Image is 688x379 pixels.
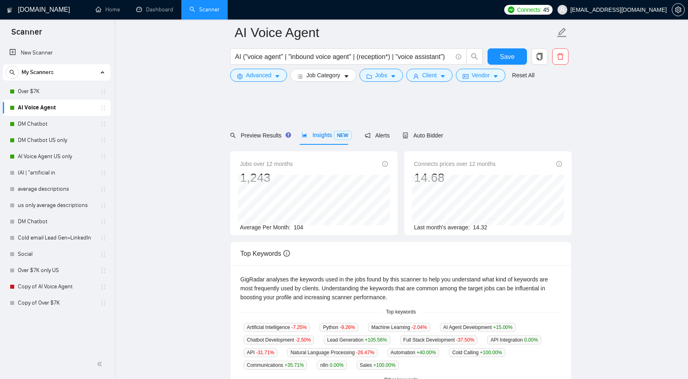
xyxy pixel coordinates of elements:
span: folder [366,73,372,79]
span: delete [553,53,568,60]
span: holder [100,267,107,274]
span: Cold Calling [449,348,505,357]
a: Cold email Lead Gen+LinkedIn [18,230,95,246]
a: (AI | "artificial in [18,165,95,181]
button: folderJobscaret-down [359,69,403,82]
span: Jobs over 12 months [240,159,293,168]
span: -31.71 % [256,350,274,355]
span: holder [100,202,107,209]
span: holder [100,251,107,257]
a: searchScanner [189,6,220,13]
a: Social [18,246,95,262]
span: edit [557,27,567,38]
a: DM Chatbot [18,116,95,132]
a: AI Voice Agent [18,100,95,116]
span: -2.50 % [295,337,311,343]
span: Machine Learning [368,323,430,332]
span: n8n [317,361,346,370]
button: userClientcaret-down [406,69,453,82]
span: idcard [463,73,468,79]
button: search [6,66,19,79]
a: average descriptions [18,181,95,197]
span: Last month's average: [414,224,470,231]
a: New Scanner [9,45,104,61]
span: robot [403,133,408,138]
span: holder [100,235,107,241]
span: Average Per Month: [240,224,290,231]
span: caret-down [344,73,349,79]
span: Connects: [517,5,541,14]
span: holder [100,218,107,225]
a: Over $7K [18,83,95,100]
span: API [244,348,277,357]
span: setting [672,7,684,13]
button: barsJob Categorycaret-down [290,69,356,82]
span: AI Agent Development [440,323,516,332]
span: Communications [244,361,307,370]
span: +40.00 % [417,350,436,355]
span: setting [237,73,243,79]
span: user [560,7,565,13]
span: +100.00 % [480,350,502,355]
span: holder [100,137,107,144]
a: DM Chatbot [18,213,95,230]
span: 45 [543,5,549,14]
span: caret-down [493,73,499,79]
span: Natural Language Processing [287,348,377,357]
span: Automation [388,348,440,357]
span: search [467,53,482,60]
div: GigRadar analyses the keywords used in the jobs found by this scanner to help you understand what... [240,275,562,302]
span: Scanner [5,26,48,43]
a: us only average descriptions [18,197,95,213]
span: Auto Bidder [403,132,443,139]
span: double-left [97,360,105,368]
span: +100.00 % [373,362,395,368]
a: Over $7K only US [18,262,95,279]
button: settingAdvancedcaret-down [230,69,287,82]
li: New Scanner [3,45,111,61]
span: Advanced [246,71,271,80]
span: holder [100,186,107,192]
span: search [6,70,18,75]
span: Job Category [306,71,340,80]
span: holder [100,153,107,160]
span: holder [100,121,107,127]
a: Copy of Over $7K [18,295,95,311]
span: 14.32 [473,224,487,231]
span: caret-down [274,73,280,79]
img: upwork-logo.png [508,7,514,13]
span: search [230,133,236,138]
span: holder [100,300,107,306]
span: info-circle [456,54,461,59]
button: search [466,48,483,65]
div: 14.68 [414,170,496,185]
span: Client [422,71,437,80]
span: holder [100,283,107,290]
span: My Scanners [22,64,54,81]
button: copy [531,48,548,65]
input: Scanner name... [235,22,555,43]
iframe: Intercom live chat [660,351,680,371]
span: caret-down [440,73,446,79]
a: DM Chatbot US only [18,132,95,148]
a: homeHome [96,6,120,13]
span: NEW [334,131,352,140]
a: Copy of AI Voice Agent [18,279,95,295]
span: -2.04 % [411,325,427,330]
span: Jobs [375,71,388,80]
a: dashboardDashboard [136,6,173,13]
span: Sales [357,361,399,370]
span: info-circle [382,161,388,167]
span: info-circle [556,161,562,167]
a: AI Voice Agent US only [18,148,95,165]
input: Search Freelance Jobs... [235,52,452,62]
span: API Integration [487,335,541,344]
span: holder [100,105,107,111]
span: Lead Generation [324,335,390,344]
span: Chatbot Development [244,335,314,344]
button: idcardVendorcaret-down [456,69,505,82]
img: logo [7,4,13,17]
span: Top keywords [381,308,420,316]
span: +15.00 % [493,325,513,330]
span: +105.56 % [365,337,387,343]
